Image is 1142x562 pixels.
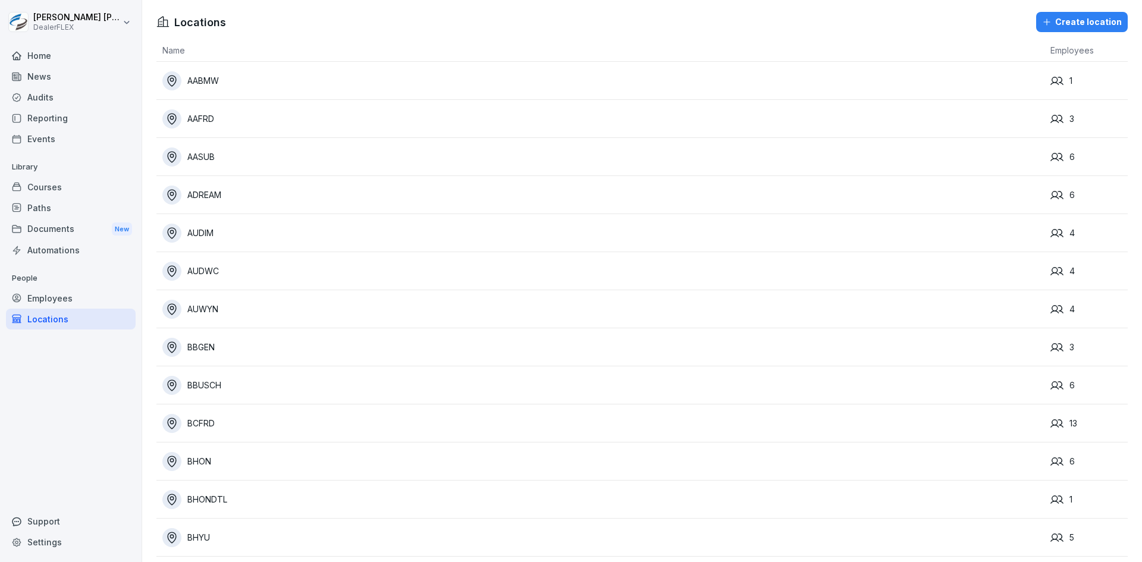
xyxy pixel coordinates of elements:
a: AUWYN [162,300,1044,319]
p: People [6,269,136,288]
a: AUDWC [162,262,1044,281]
a: BHYU [162,528,1044,547]
a: BBGEN [162,338,1044,357]
a: BHON [162,452,1044,471]
div: 4 [1050,265,1128,278]
h1: Locations [174,14,226,30]
a: Courses [6,177,136,197]
a: BHONDTL [162,490,1044,509]
div: 6 [1050,189,1128,202]
div: 3 [1050,341,1128,354]
a: Reporting [6,108,136,128]
a: Paths [6,197,136,218]
a: DocumentsNew [6,218,136,240]
a: AAFRD [162,109,1044,128]
a: Locations [6,309,136,329]
a: BCFRD [162,414,1044,433]
div: 6 [1050,150,1128,164]
div: 6 [1050,455,1128,468]
div: 5 [1050,531,1128,544]
div: 4 [1050,227,1128,240]
a: AASUB [162,147,1044,167]
div: Documents [6,218,136,240]
a: ADREAM [162,186,1044,205]
th: Employees [1044,39,1128,62]
div: 13 [1050,417,1128,430]
a: News [6,66,136,87]
p: Library [6,158,136,177]
div: Create location [1042,15,1122,29]
p: [PERSON_NAME] [PERSON_NAME] [33,12,120,23]
a: BBUSCH [162,376,1044,395]
button: Create location [1036,12,1128,32]
a: Audits [6,87,136,108]
div: Support [6,511,136,532]
div: 3 [1050,112,1128,125]
div: 1 [1050,493,1128,506]
a: Employees [6,288,136,309]
a: Home [6,45,136,66]
a: Events [6,128,136,149]
a: Settings [6,532,136,552]
a: AUDIM [162,224,1044,243]
div: 4 [1050,303,1128,316]
p: DealerFLEX [33,23,120,32]
a: AABMW [162,71,1044,90]
a: Automations [6,240,136,260]
div: 6 [1050,379,1128,392]
div: New [112,222,132,236]
th: Name [156,39,1044,62]
div: 1 [1050,74,1128,87]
